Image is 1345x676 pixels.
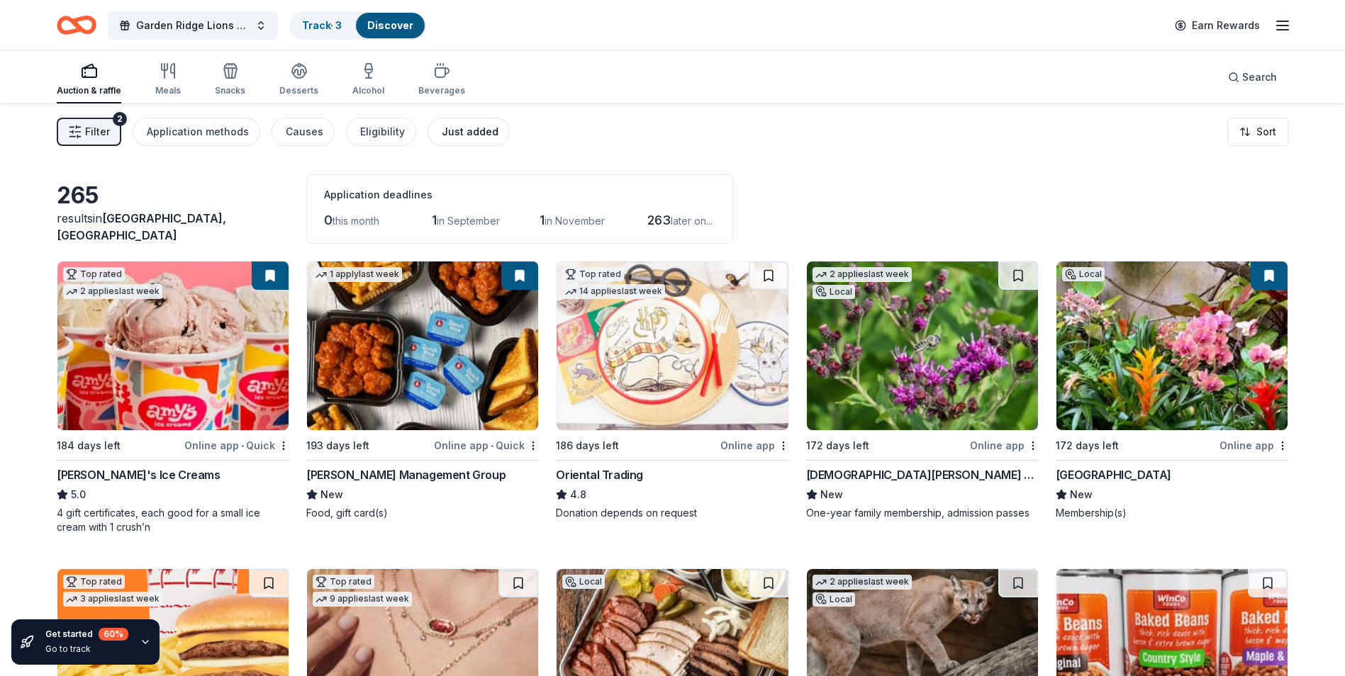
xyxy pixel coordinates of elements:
button: Beverages [418,57,465,103]
div: Oriental Trading [556,466,643,483]
span: later on... [671,215,713,227]
span: 1 [540,213,545,227]
img: Image for Avants Management Group [307,261,538,430]
button: Search [1217,63,1288,91]
a: Image for Lady Bird Johnson Wildflower Center2 applieslast weekLocal172 days leftOnline app[DEMOG... [806,261,1039,520]
span: 0 [324,213,333,227]
button: Auction & raffle [57,57,121,103]
a: Image for Avants Management Group1 applylast week193 days leftOnline app•Quick[PERSON_NAME] Manag... [306,261,539,520]
div: Online app [1220,436,1288,454]
button: Application methods [133,118,260,146]
img: Image for San Antonio Botanical Garden [1056,261,1288,430]
div: Top rated [313,575,374,589]
div: [DEMOGRAPHIC_DATA][PERSON_NAME] Wildflower Center [806,466,1039,483]
button: Desserts [279,57,318,103]
div: [PERSON_NAME] Management Group [306,466,506,483]
span: 1 [432,213,437,227]
div: 172 days left [806,437,869,454]
button: Meals [155,57,181,103]
div: 2 applies last week [63,284,162,299]
div: 2 applies last week [813,267,912,282]
span: New [320,486,343,503]
span: in November [545,215,605,227]
span: • [491,440,493,451]
button: Track· 3Discover [289,11,426,40]
div: Online app [720,436,789,454]
div: Beverages [418,85,465,96]
a: Home [57,9,96,42]
div: 2 applies last week [813,575,912,590]
div: 4 gift certificates, each good for a small ice cream with 1 crush’n [57,506,289,534]
span: Sort [1256,123,1276,140]
span: this month [333,215,379,227]
a: Image for Amy's Ice CreamsTop rated2 applieslast week184 days leftOnline app•Quick[PERSON_NAME]'s... [57,261,289,534]
div: Food, gift card(s) [306,506,539,520]
span: [GEOGRAPHIC_DATA], [GEOGRAPHIC_DATA] [57,211,226,242]
div: Get started [45,628,128,641]
div: 193 days left [306,437,369,454]
div: results [57,210,289,244]
span: New [820,486,843,503]
button: Eligibility [346,118,416,146]
div: Snacks [215,85,245,96]
div: Top rated [63,575,125,589]
div: Top rated [63,267,125,281]
div: Auction & raffle [57,85,121,96]
div: Local [562,575,605,589]
div: [GEOGRAPHIC_DATA] [1056,466,1171,483]
div: One-year family membership, admission passes [806,506,1039,520]
button: Just added [428,118,510,146]
div: Alcohol [352,85,384,96]
span: Garden Ridge Lions Annual Fish Fry [136,17,250,34]
div: Desserts [279,85,318,96]
div: 184 days left [57,437,121,454]
div: 2 [113,112,127,126]
div: Eligibility [360,123,405,140]
button: Alcohol [352,57,384,103]
div: Go to track [45,643,128,655]
div: Online app [970,436,1039,454]
span: Search [1242,69,1277,86]
div: Meals [155,85,181,96]
a: Image for San Antonio Botanical GardenLocal172 days leftOnline app[GEOGRAPHIC_DATA]NewMembership(s) [1056,261,1288,520]
div: Online app Quick [434,436,539,454]
div: 172 days left [1056,437,1119,454]
button: Causes [272,118,335,146]
span: in September [437,215,500,227]
button: Filter2 [57,118,121,146]
img: Image for Oriental Trading [557,261,788,430]
div: Local [1062,267,1105,281]
a: Discover [367,19,413,31]
div: Membership(s) [1056,506,1288,520]
div: 14 applies last week [562,284,665,299]
div: Local [813,285,855,299]
img: Image for Lady Bird Johnson Wildflower Center [807,261,1038,430]
div: 60 % [99,628,128,641]
button: Snacks [215,57,245,103]
img: Image for Amy's Ice Creams [57,261,289,430]
div: Local [813,592,855,607]
div: Causes [286,123,323,140]
div: Application methods [147,123,249,140]
div: 9 applies last week [313,592,412,607]
div: Application deadlines [324,186,715,203]
a: Earn Rewards [1166,13,1268,38]
div: Online app Quick [184,436,289,454]
button: Sort [1227,118,1288,146]
span: New [1070,486,1093,503]
div: 1 apply last week [313,267,402,282]
span: • [241,440,244,451]
div: Just added [442,123,498,140]
span: 263 [647,213,671,227]
span: 4.8 [570,486,586,503]
a: Image for Oriental TradingTop rated14 applieslast week186 days leftOnline appOriental Trading4.8D... [556,261,788,520]
div: Top rated [562,267,624,281]
div: 265 [57,181,289,210]
a: Track· 3 [302,19,342,31]
button: Garden Ridge Lions Annual Fish Fry [108,11,278,40]
div: [PERSON_NAME]'s Ice Creams [57,466,221,483]
div: 186 days left [556,437,619,454]
div: 3 applies last week [63,592,162,607]
span: in [57,211,226,242]
span: Filter [85,123,110,140]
